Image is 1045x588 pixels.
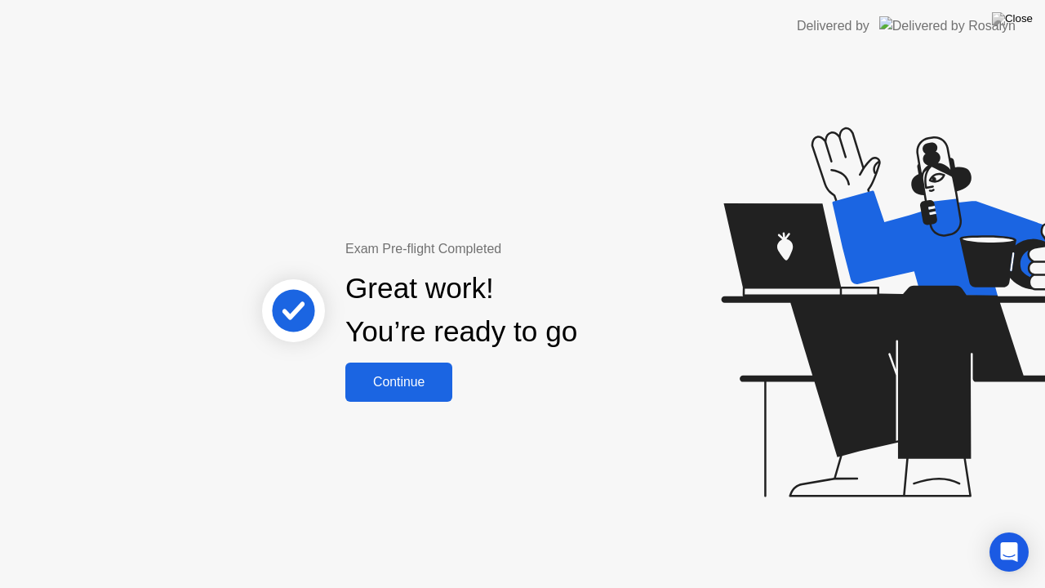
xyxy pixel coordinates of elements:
div: Open Intercom Messenger [989,532,1029,572]
div: Continue [350,375,447,390]
div: Great work! You’re ready to go [345,267,577,354]
img: Close [992,12,1033,25]
img: Delivered by Rosalyn [879,16,1016,35]
button: Continue [345,363,452,402]
div: Delivered by [797,16,869,36]
div: Exam Pre-flight Completed [345,239,683,259]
